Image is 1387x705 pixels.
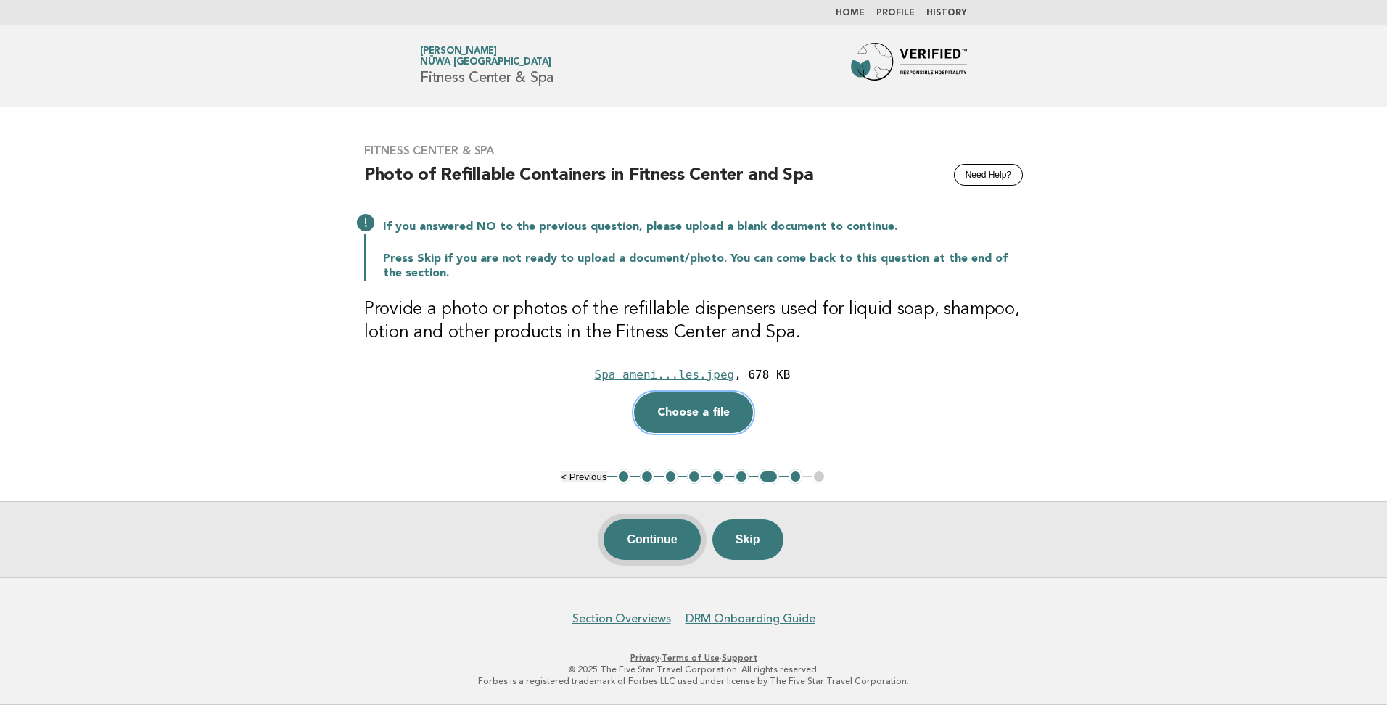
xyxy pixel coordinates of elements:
[926,9,967,17] a: History
[954,164,1023,186] button: Need Help?
[876,9,915,17] a: Profile
[734,368,790,382] div: , 678 KB
[630,653,659,663] a: Privacy
[712,519,783,560] button: Skip
[595,368,735,382] div: Spa ameni...les.jpeg
[686,611,815,626] a: DRM Onboarding Guide
[640,469,654,484] button: 2
[604,519,700,560] button: Continue
[687,469,701,484] button: 4
[383,252,1023,281] p: Press Skip if you are not ready to upload a document/photo. You can come back to this question at...
[662,653,720,663] a: Terms of Use
[561,471,606,482] button: < Previous
[851,43,967,89] img: Forbes Travel Guide
[383,220,1023,234] p: If you answered NO to the previous question, please upload a blank document to continue.
[420,47,553,85] h1: Fitness Center & Spa
[617,469,631,484] button: 1
[250,664,1137,675] p: © 2025 The Five Star Travel Corporation. All rights reserved.
[364,144,1023,158] h3: Fitness Center & Spa
[250,652,1137,664] p: · ·
[836,9,865,17] a: Home
[634,392,753,433] button: Choose a file
[734,469,749,484] button: 6
[420,58,551,67] span: Nüwa [GEOGRAPHIC_DATA]
[364,298,1023,345] h3: Provide a photo or photos of the refillable dispensers used for liquid soap, shampoo, lotion and ...
[250,675,1137,687] p: Forbes is a registered trademark of Forbes LLC used under license by The Five Star Travel Corpora...
[789,469,803,484] button: 8
[572,611,671,626] a: Section Overviews
[722,653,757,663] a: Support
[758,469,779,484] button: 7
[420,46,551,67] a: [PERSON_NAME]Nüwa [GEOGRAPHIC_DATA]
[664,469,678,484] button: 3
[711,469,725,484] button: 5
[364,164,1023,199] h2: Photo of Refillable Containers in Fitness Center and Spa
